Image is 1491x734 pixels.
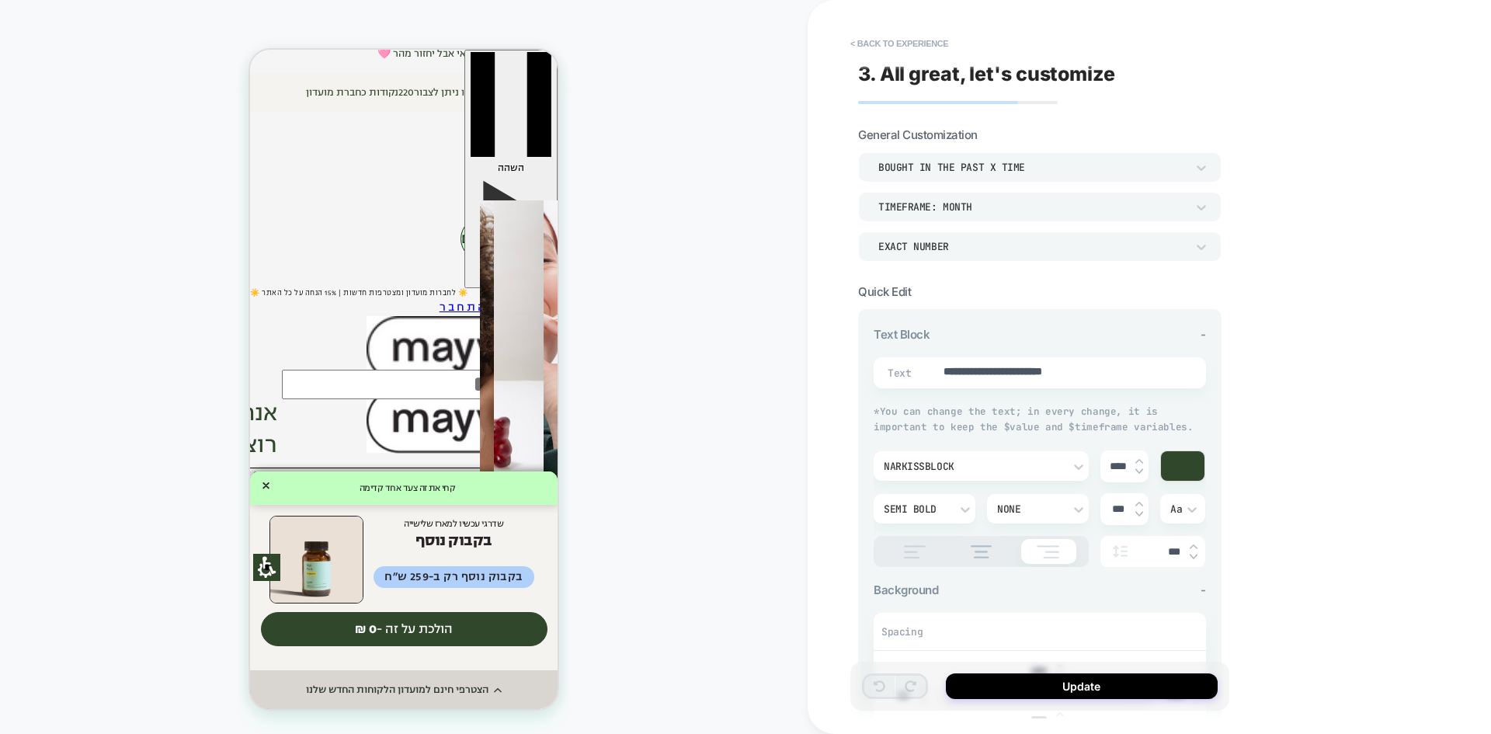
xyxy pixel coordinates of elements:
img: up [1190,544,1197,550]
img: down [1190,554,1197,560]
div: Semi Bold [884,503,950,516]
div: Aa [1170,503,1195,516]
div: None [997,503,1063,516]
span: קחי את זה צעד אחד קדימה [19,432,295,445]
span: - [1201,583,1206,597]
img: up [1135,501,1143,507]
span: 3. All great, let's customize [858,62,1115,85]
input: לפתיחה תפריט להתאמה אישית [3,504,30,531]
img: down [1135,511,1143,517]
img: align text right [1028,545,1067,558]
span: Spacing [881,625,923,638]
img: align text left [895,545,934,558]
span: Background [874,583,938,597]
img: up [1135,458,1143,464]
span: General Customization [858,127,978,142]
span: Text [888,367,907,380]
div: בקבוק נוסף רק ב-259 ש״ח [123,517,284,539]
img: down [1135,468,1143,475]
span: Text Block [874,327,930,342]
span: 0 ₪ [105,570,127,589]
img: align text center [963,545,1000,558]
div: bought in the past x time [878,161,1186,174]
div: בקבוק נוסף [165,481,243,502]
button: Update [946,673,1218,699]
button: הולכת על זה -0 ₪ [11,562,297,597]
img: line height [1108,545,1131,558]
div: EXACT NUMBER [878,240,1186,253]
div: שדרגי עכשיו למארז שלישייה [154,466,253,482]
span: - [1201,327,1206,342]
div: הצטרפי חינם למועדון הלקוחות החדש שלנו [56,633,238,647]
span: * You can change the text; in every change, it is important to keep the $value and $timeframe var... [874,405,1193,433]
button: < Back to experience [843,31,956,56]
div: NarkissBlock [884,460,1063,473]
span: Quick Edit [858,284,911,299]
div: TIMEFRAME: MONTH [878,200,1186,214]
